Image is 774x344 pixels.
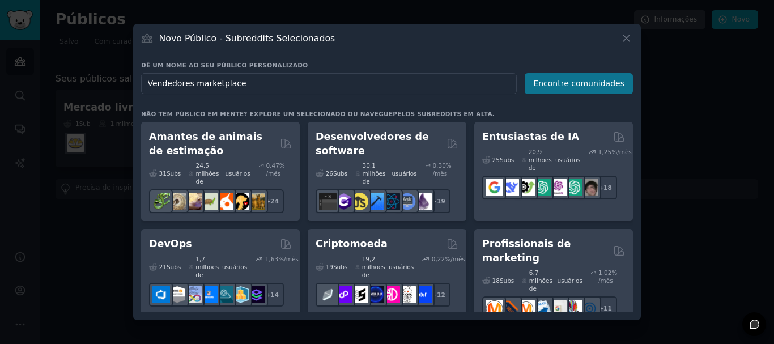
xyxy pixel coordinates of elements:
[216,193,233,210] img: calopsita
[398,193,416,210] img: Pergunte à Ciência da Computação
[362,256,385,278] font: 19,2 milhões de
[581,300,598,317] img: Marketing Online
[603,305,612,312] font: 11
[517,179,535,196] img: Catálogo de ferramentas de IA
[517,300,535,317] img: Pergunte ao Marketing
[398,286,416,303] img: CriptoNotícias
[533,179,551,196] img: chatgpt_promptDesign
[316,238,388,249] font: Criptomoeda
[432,162,451,177] font: % /mês
[319,193,337,210] img: software
[432,162,445,169] font: 0,30
[500,156,514,163] font: Subs
[437,198,445,205] font: 19
[598,148,611,155] font: 1,25
[581,179,598,196] img: Inteligência Artificial
[382,193,400,210] img: reativo
[549,300,567,317] img: anúncios do Google
[149,238,192,249] font: DevOps
[529,148,552,171] font: 20,9 milhões de
[529,269,552,292] font: 6,7 milhões de
[611,148,632,155] font: %/mês
[333,264,347,270] font: Subs
[168,286,186,303] img: Especialistas certificados pela AWS
[362,162,385,185] font: 30,1 milhões de
[266,162,279,169] font: 0,47
[333,170,347,177] font: Subs
[501,300,519,317] img: bigseo
[432,256,445,262] font: 0,22
[351,193,368,210] img: aprenda javascript
[603,184,612,191] font: 18
[167,264,181,270] font: Subs
[392,170,416,177] font: usuários
[270,198,279,205] font: 24
[367,286,384,303] img: web3
[149,131,262,156] font: Amantes de animais de estimação
[184,193,202,210] img: lagartixas-leopardo
[200,286,218,303] img: Links DevOps
[141,73,517,94] input: Escolha um nome curto, como "Profissionais de Marketing Digital" ou "Cineastas"
[216,286,233,303] img: engenharia de plataforma
[195,256,219,278] font: 1,7 milhões de
[445,256,465,262] font: %/mês
[266,162,284,177] font: % /mês
[437,291,445,298] font: 12
[159,33,335,44] font: Novo Público - Subreddits Selecionados
[382,286,400,303] img: defiblockchain
[225,170,250,177] font: usuários
[232,286,249,303] img: aws_cdk
[598,269,611,276] font: 1,02
[414,286,432,303] img: defi_
[248,286,265,303] img: Engenheiros de plataforma
[555,156,580,163] font: usuários
[141,111,393,117] font: Não tem público em mente? Explore um selecionado ou navegue
[393,111,492,117] a: pelos subreddits em alta
[482,238,571,264] font: Profissionais de marketing
[168,193,186,210] img: bola python
[492,277,500,284] font: 18
[270,291,279,298] font: 14
[335,193,352,210] img: c sustenido
[167,170,181,177] font: Subs
[492,111,495,117] font: .
[492,156,500,163] font: 25
[351,286,368,303] img: participante da etnia
[141,62,308,69] font: Dê um nome ao seu público personalizado
[326,264,333,270] font: 19
[278,256,299,262] font: %/mês
[549,179,567,196] img: OpenAIDev
[159,264,167,270] font: 21
[486,300,503,317] img: marketing de conteúdo
[232,193,249,210] img: PetAdvice
[482,131,579,142] font: Entusiastas de IA
[195,162,219,185] font: 24,5 milhões de
[367,193,384,210] img: Programação iOS
[159,170,167,177] font: 31
[184,286,202,303] img: Docker_DevOps
[533,300,551,317] img: Marketing por e-mail
[222,264,247,270] font: usuários
[319,286,337,303] img: finanças étnicas
[152,193,170,210] img: herpetologia
[558,277,582,284] font: usuários
[500,277,514,284] font: Subs
[200,193,218,210] img: tartaruga
[486,179,503,196] img: GoogleGeminiAI
[501,179,519,196] img: Busca Profunda
[414,193,432,210] img: elixir
[335,286,352,303] img: 0xPolígono
[248,193,265,210] img: raça de cachorro
[525,73,633,94] button: Encontre comunidades
[565,179,582,196] img: prompts_do_chatgpt_
[389,264,414,270] font: usuários
[326,170,333,177] font: 26
[265,256,278,262] font: 1,63
[152,286,170,303] img: azuredevops
[565,300,582,317] img: Pesquisa de Marketing
[316,131,429,156] font: Desenvolvedores de software
[533,79,624,88] font: Encontre comunidades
